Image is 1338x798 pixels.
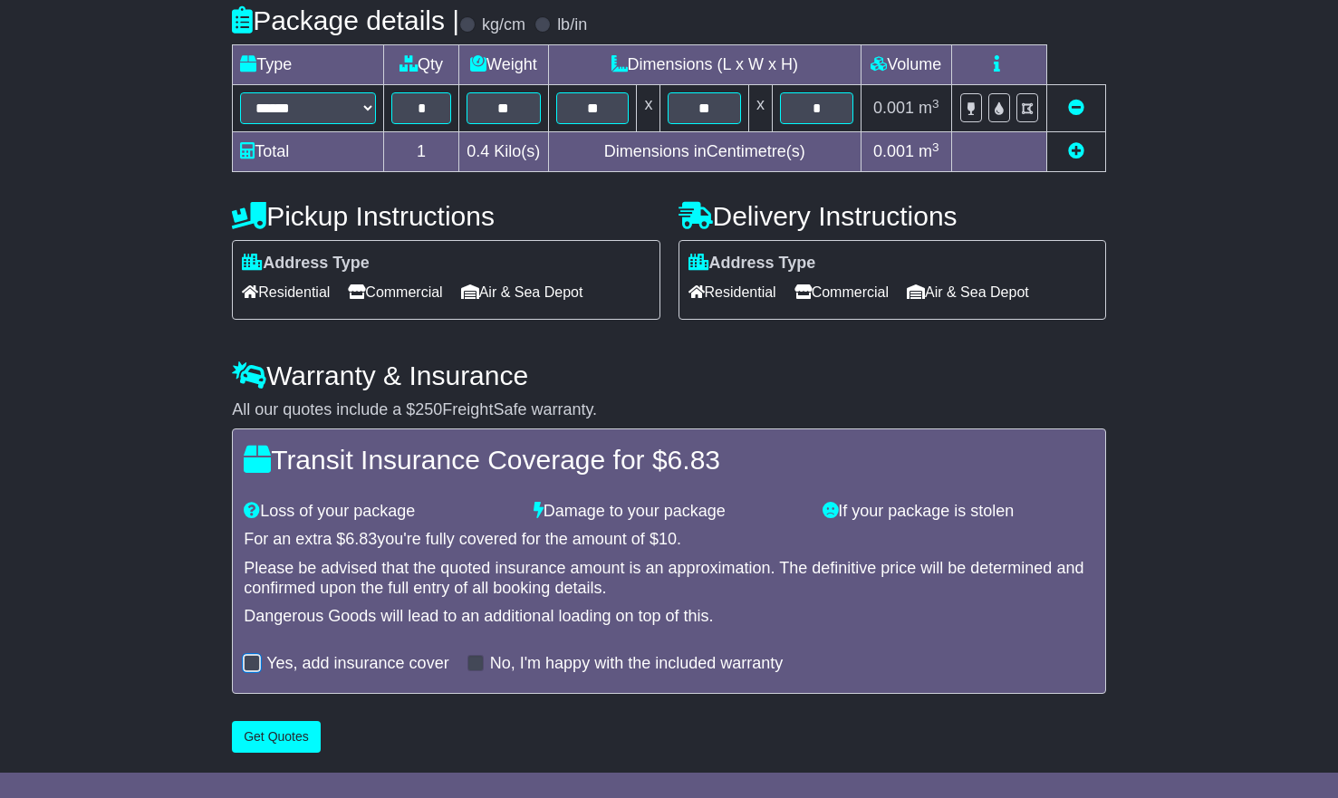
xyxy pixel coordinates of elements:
span: 0.001 [873,142,914,160]
span: 0.001 [873,99,914,117]
td: 1 [384,132,459,172]
label: Address Type [688,254,816,274]
div: For an extra $ you're fully covered for the amount of $ . [244,530,1094,550]
td: Total [233,132,384,172]
span: Commercial [348,278,442,306]
h4: Warranty & Insurance [232,361,1106,390]
label: lb/in [557,15,587,35]
td: x [749,85,773,132]
div: Please be advised that the quoted insurance amount is an approximation. The definitive price will... [244,559,1094,598]
td: Type [233,45,384,85]
h4: Delivery Instructions [679,201,1106,231]
span: 6.83 [345,530,377,548]
h4: Transit Insurance Coverage for $ [244,445,1094,475]
span: 250 [415,400,442,418]
div: All our quotes include a $ FreightSafe warranty. [232,400,1106,420]
td: Dimensions in Centimetre(s) [548,132,861,172]
sup: 3 [932,97,939,111]
h4: Pickup Instructions [232,201,659,231]
label: kg/cm [482,15,525,35]
label: No, I'm happy with the included warranty [490,654,784,674]
span: m [919,142,939,160]
span: 6.83 [668,445,720,475]
div: If your package is stolen [813,502,1103,522]
label: Address Type [242,254,370,274]
span: Residential [242,278,330,306]
span: Air & Sea Depot [461,278,583,306]
div: Loss of your package [235,502,525,522]
span: Commercial [794,278,889,306]
span: Air & Sea Depot [907,278,1029,306]
td: x [637,85,660,132]
sup: 3 [932,140,939,154]
span: Residential [688,278,776,306]
label: Yes, add insurance cover [266,654,448,674]
td: Weight [458,45,548,85]
a: Add new item [1068,142,1084,160]
span: 10 [659,530,677,548]
button: Get Quotes [232,721,321,753]
td: Dimensions (L x W x H) [548,45,861,85]
h4: Package details | [232,5,459,35]
td: Qty [384,45,459,85]
div: Dangerous Goods will lead to an additional loading on top of this. [244,607,1094,627]
span: m [919,99,939,117]
span: 0.4 [467,142,489,160]
td: Kilo(s) [458,132,548,172]
td: Volume [861,45,951,85]
div: Damage to your package [525,502,814,522]
a: Remove this item [1068,99,1084,117]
